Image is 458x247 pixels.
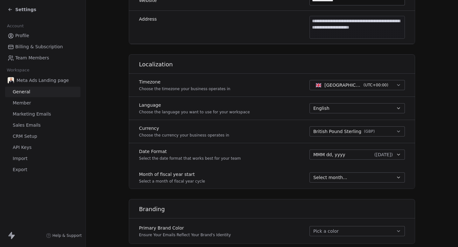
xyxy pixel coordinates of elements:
label: Date Format [139,148,241,155]
a: Billing & Subscription [5,42,80,52]
p: Ensure Your Emails Reflect Your Brand's Identity [139,232,231,237]
a: Help & Support [46,233,82,238]
span: General [13,89,30,95]
a: Marketing Emails [5,109,80,119]
span: Export [13,166,27,173]
p: Choose the language you want to use for your workspace [139,110,250,115]
a: Export [5,164,80,175]
span: MMM dd, yyyy [313,151,345,158]
label: Language [139,102,250,108]
span: Workspace [4,65,32,75]
a: API Keys [5,142,80,153]
button: British Pound Sterling(GBP) [309,126,405,137]
p: Choose the currency your business operates in [139,133,229,138]
a: Team Members [5,53,80,63]
a: Sales Emails [5,120,80,130]
label: Primary Brand Color [139,225,231,231]
span: API Keys [13,144,31,151]
span: Help & Support [52,233,82,238]
label: Month of fiscal year start [139,171,205,177]
span: ( UTC+00:00 ) [364,82,388,88]
a: Member [5,98,80,108]
p: Select a month of fiscal year cycle [139,179,205,184]
span: ( [DATE] ) [374,151,393,158]
button: Pick a color [309,226,405,236]
span: Profile [15,32,29,39]
span: Select month... [313,174,347,181]
p: Choose the timezone your business operates in [139,86,230,91]
span: Team Members [15,55,49,61]
a: General [5,87,80,97]
p: Select the date format that works best for your team [139,156,241,161]
a: CRM Setup [5,131,80,142]
span: Marketing Emails [13,111,51,117]
span: Billing & Subscription [15,43,63,50]
span: English [313,105,330,111]
span: CRM Setup [13,133,37,140]
span: British Pound Sterling [313,128,361,135]
button: [GEOGRAPHIC_DATA] - GMT(UTC+00:00) [309,80,405,90]
a: Profile [5,30,80,41]
a: Import [5,153,80,164]
h1: Branding [139,205,415,213]
span: Settings [15,6,36,13]
label: Currency [139,125,229,131]
label: Timezone [139,79,230,85]
h1: Localization [139,61,415,68]
span: Member [13,100,31,106]
img: Chris%20Bowyer%201.jpg [8,77,14,83]
span: [GEOGRAPHIC_DATA] - GMT [324,82,361,88]
a: Settings [8,6,36,13]
span: Account [4,21,26,31]
span: ( GBP ) [364,129,375,134]
label: Address [139,16,157,22]
span: Import [13,155,27,162]
span: Sales Emails [13,122,41,129]
span: Meta Ads Landing page [17,77,69,83]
